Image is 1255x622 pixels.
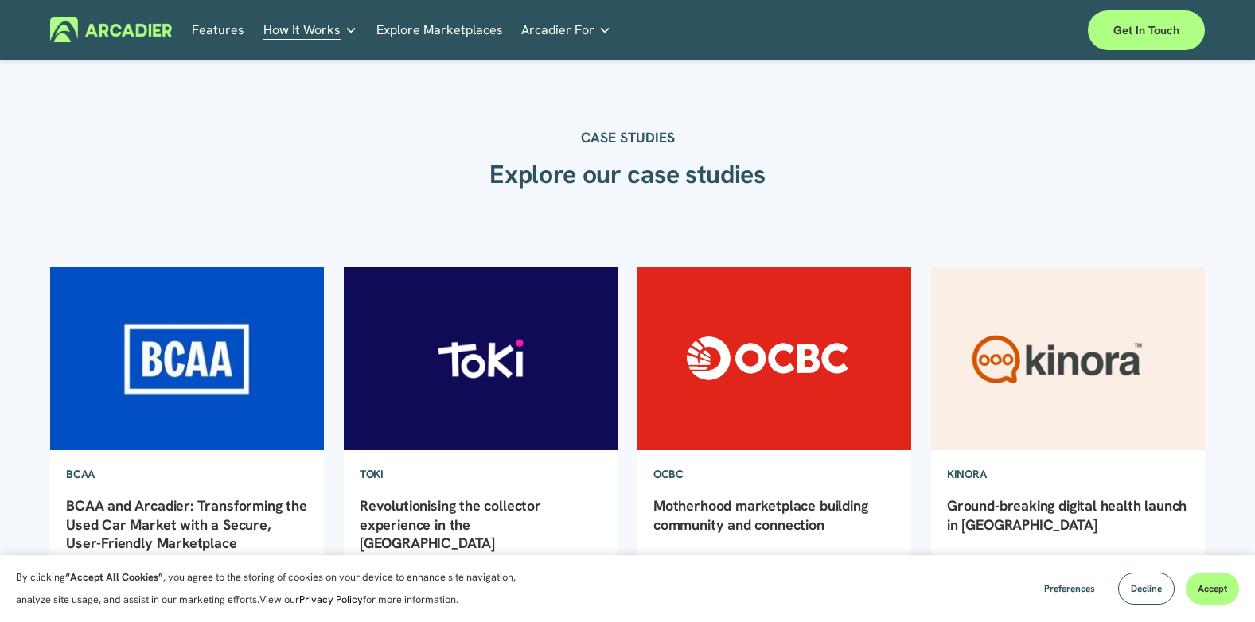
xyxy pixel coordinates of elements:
a: Explore Marketplaces [376,17,503,42]
a: TOKI [344,451,399,497]
span: Preferences [1044,582,1095,595]
button: Preferences [1032,573,1107,605]
a: folder dropdown [521,17,611,42]
a: BCAA and Arcadier: Transforming the Used Car Market with a Secure, User-Friendly Marketplace [66,496,307,552]
span: Arcadier For [521,19,594,41]
span: How It Works [263,19,341,41]
a: Ground-breaking digital health launch in [GEOGRAPHIC_DATA] [947,496,1187,533]
a: BCAA [50,451,111,497]
a: folder dropdown [263,17,357,42]
strong: Explore our case studies [489,157,765,191]
button: Decline [1118,573,1175,605]
img: Ground-breaking digital health launch in Australia [930,266,1206,452]
a: Revolutionising the collector experience in the [GEOGRAPHIC_DATA] [360,496,541,552]
a: Kinora [931,451,1002,497]
span: Accept [1198,582,1227,595]
strong: CASE STUDIES [581,128,675,146]
button: Accept [1186,573,1239,605]
a: OCBC [637,451,700,497]
a: Get in touch [1088,10,1205,50]
img: Arcadier [50,17,172,42]
a: Features [192,17,244,42]
a: Privacy Policy [299,593,363,606]
img: Revolutionising the collector experience in the Philippines [342,266,618,452]
a: Motherhood marketplace building community and connection [653,496,867,533]
span: Decline [1131,582,1162,595]
strong: “Accept All Cookies” [65,570,163,584]
p: By clicking , you agree to the storing of cookies on your device to enhance site navigation, anal... [16,566,533,611]
img: BCAA and Arcadier: Transforming the Used Car Market with a Secure, User-Friendly Marketplace [49,266,325,452]
img: Motherhood marketplace building community and connection [636,266,912,452]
